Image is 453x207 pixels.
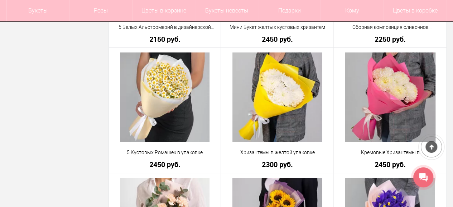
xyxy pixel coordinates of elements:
[338,149,442,156] a: Кремовые Хризантемы в [GEOGRAPHIC_DATA] упаковке
[338,161,442,168] a: 2450 руб.
[114,149,216,156] a: 5 Кустовых Ромашек в упаковке
[226,35,329,43] a: 2450 руб.
[114,35,216,43] a: 2150 руб.
[338,35,442,43] a: 2250 руб.
[226,24,329,31] a: Мини Букет желтых кустовых хризантем
[120,52,209,142] img: 5 Кустовых Ромашек в упаковке
[338,24,442,31] a: Сборная композиция сливочное мороженое
[345,52,435,142] img: Кремовые Хризантемы в Розовой упаковке
[114,24,216,31] a: 5 Белых Альстромерий в дизайнерской упаковке
[226,161,329,168] a: 2300 руб.
[226,149,329,156] a: Хризантемы в желтой упаковке
[232,52,322,142] img: Хризантемы в желтой упаковке
[114,161,216,168] a: 2450 руб.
